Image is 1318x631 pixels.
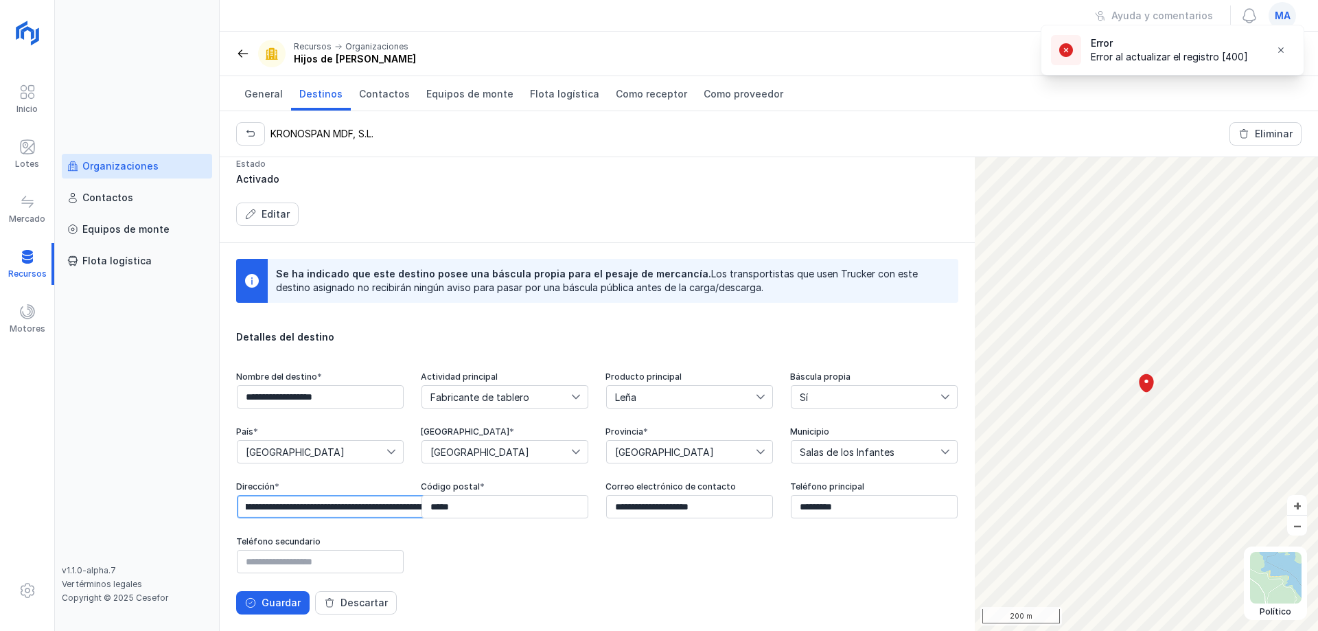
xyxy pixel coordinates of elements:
[1086,4,1222,27] button: Ayuda y comentarios
[315,591,397,615] button: Descartar
[421,481,589,492] div: Código postal
[1287,516,1307,536] button: –
[340,596,388,610] div: Descartar
[1275,9,1291,23] span: ma
[294,41,332,52] div: Recursos
[1111,9,1213,23] div: Ayuda y comentarios
[421,426,589,437] div: [GEOGRAPHIC_DATA]
[238,441,386,463] span: España
[607,386,756,408] span: Leña
[270,127,373,141] div: KRONOSPAN MDF, S.L.
[522,76,608,111] a: Flota logística
[276,268,711,279] span: Se ha indicado que este destino posee una báscula propia para el pesaje de mercancía.
[1091,50,1248,64] div: Error al actualizar el registro [400]
[1229,122,1302,146] button: Eliminar
[345,41,408,52] div: Organizaciones
[605,481,774,492] div: Correo electrónico de contacto
[82,254,152,268] div: Flota logística
[421,371,589,382] div: Actividad principal
[15,159,39,170] div: Lotes
[10,16,45,50] img: logoRight.svg
[351,76,418,111] a: Contactos
[236,172,404,186] div: Activado
[262,207,290,221] div: Editar
[236,481,404,492] div: Dirección
[62,565,212,576] div: v1.1.0-alpha.7
[62,249,212,273] a: Flota logística
[236,426,404,437] div: País
[62,185,212,210] a: Contactos
[695,76,791,111] a: Como proveedor
[790,371,958,382] div: Báscula propia
[1287,495,1307,515] button: +
[790,481,958,492] div: Teléfono principal
[422,386,571,408] span: Fabricante de tablero
[791,441,940,463] span: Salas de los Infantes
[82,191,133,205] div: Contactos
[294,52,416,66] div: Hijos de [PERSON_NAME]
[9,214,45,225] div: Mercado
[62,579,142,589] a: Ver términos legales
[359,87,410,101] span: Contactos
[236,159,404,170] div: Estado
[422,441,571,463] span: Castilla y León
[1250,606,1302,617] div: Político
[1250,552,1302,604] img: political.webp
[291,76,351,111] a: Destinos
[236,591,310,615] button: Guardar
[605,371,774,382] div: Producto principal
[426,87,513,101] span: Equipos de monte
[16,104,38,115] div: Inicio
[236,203,299,226] button: Editar
[616,87,687,101] span: Como receptor
[299,87,343,101] span: Destinos
[790,426,958,437] div: Municipio
[236,371,404,382] div: Nombre del destino
[236,536,404,547] div: Teléfono secundario
[236,76,291,111] a: General
[62,154,212,179] a: Organizaciones
[10,323,45,334] div: Motores
[276,267,939,295] div: Los transportistas que usen Trucker con este destino asignado no recibirán ningún aviso para pasa...
[82,222,170,236] div: Equipos de monte
[605,426,774,437] div: Provincia
[236,330,958,344] div: Detalles del destino
[704,87,783,101] span: Como proveedor
[418,76,522,111] a: Equipos de monte
[607,441,756,463] span: Burgos
[244,87,283,101] span: General
[608,76,695,111] a: Como receptor
[262,596,301,610] div: Guardar
[791,386,940,408] span: Sí
[82,159,159,173] div: Organizaciones
[1091,36,1248,50] div: Error
[1255,127,1293,141] div: Eliminar
[530,87,599,101] span: Flota logística
[62,593,212,604] div: Copyright © 2025 Cesefor
[62,217,212,242] a: Equipos de monte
